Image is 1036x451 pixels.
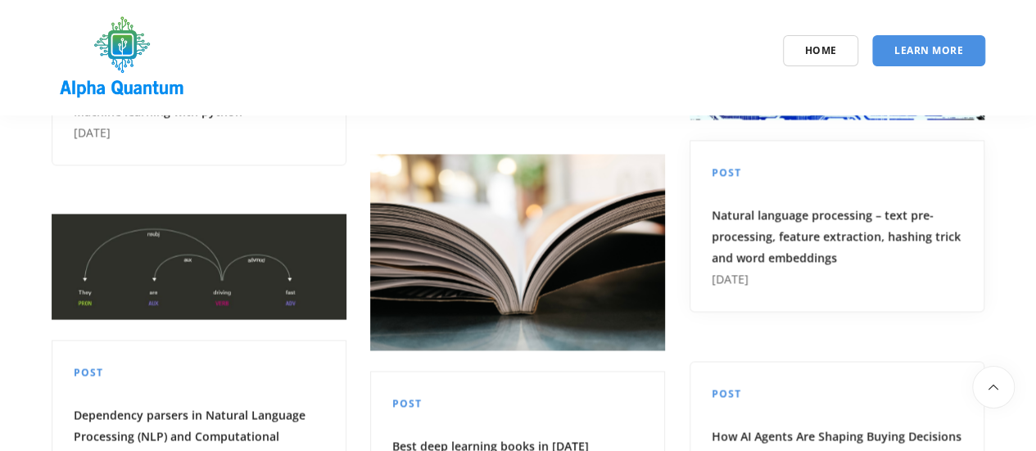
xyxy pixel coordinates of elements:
h5: Natural language processing – text pre-processing, feature extraction, hashing trick and word emb... [712,205,962,268]
h6: Post [712,162,963,183]
a: Home [783,35,859,66]
a: Learn More [872,35,985,66]
span: Home [805,43,837,57]
p: [DATE] [74,122,324,143]
h6: Post [712,383,963,404]
img: logo [52,11,193,105]
span: Learn More [894,43,963,57]
h6: Post [74,362,325,383]
p: [DATE] [712,268,962,290]
h6: Post [392,393,644,414]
